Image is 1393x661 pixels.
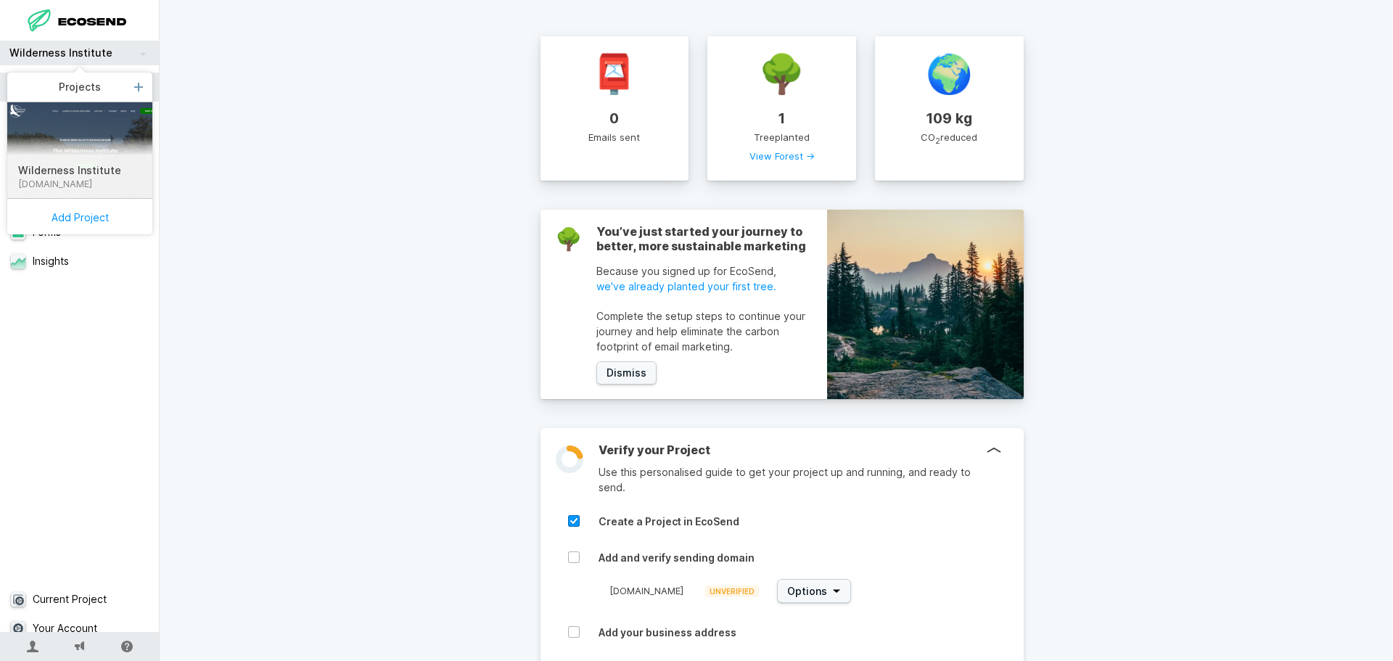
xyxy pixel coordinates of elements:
[596,224,813,253] h3: You’ve just started your journey to better, more sustainable marketing
[7,198,152,234] button: Add Project
[7,73,152,102] h2: Projects
[7,178,163,189] h4: [DOMAIN_NAME]
[596,263,813,294] p: Because you signed up for EcoSend,
[599,443,987,457] h3: Verify your Project
[705,586,759,597] span: UNVERIFIED
[599,551,1074,564] h4: Add and verify sending domain
[777,579,851,603] button: Options
[599,626,1074,639] h4: Add your business address
[7,164,163,177] h3: Wilderness Institute
[596,279,813,294] a: we've already planted your first tree.
[588,133,640,142] span: Emails sent
[609,585,683,596] span: [DOMAIN_NAME]
[935,136,940,146] sub: 2
[749,152,815,161] a: View Forest →
[754,133,810,142] span: Tree planted
[921,133,977,145] span: CO reduced
[758,55,805,93] span: 🌳
[609,112,619,126] span: 0
[778,112,785,126] span: 1
[7,102,163,206] img: GSN-177436-L
[599,464,987,495] p: Use this personalised guide to get your project up and running, and ready to send.
[599,515,1074,528] h4: Create a Project in EcoSend
[555,226,582,252] span: 🌳
[591,55,638,93] span: 📮
[596,308,813,354] p: Complete the setup steps to continue your journey and help eliminate the carbon footprint of emai...
[596,361,657,385] button: Dismiss
[926,55,973,93] span: 🌍
[787,584,827,599] span: Options
[926,112,972,126] span: 109 kg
